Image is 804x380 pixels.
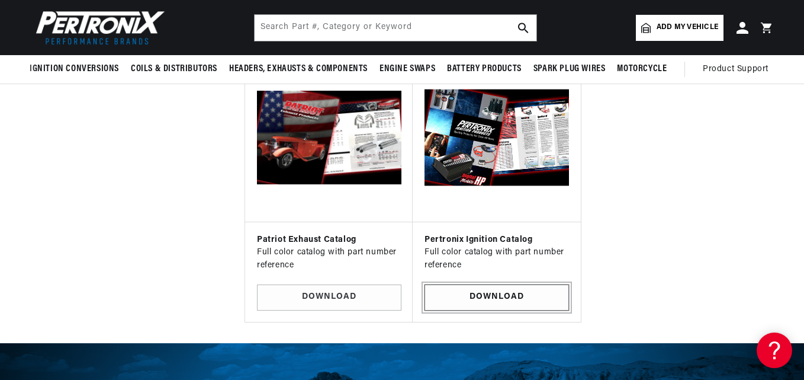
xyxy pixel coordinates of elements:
a: Add my vehicle [636,15,723,41]
input: Search Part #, Category or Keyword [255,15,536,41]
span: Headers, Exhausts & Components [229,63,368,75]
summary: Product Support [703,55,774,84]
span: Product Support [703,63,768,76]
span: Battery Products [447,63,522,75]
summary: Motorcycle [611,55,673,83]
summary: Ignition Conversions [30,55,125,83]
h3: Patriot Exhaust Catalog [257,234,401,246]
span: Coils & Distributors [131,63,217,75]
span: Motorcycle [617,63,667,75]
span: Spark Plug Wires [533,63,606,75]
span: Engine Swaps [380,63,435,75]
summary: Coils & Distributors [125,55,223,83]
img: Pertronix Ignition Catalog [422,63,571,212]
h3: Pertronix Ignition Catalog [424,234,569,246]
summary: Battery Products [441,55,528,83]
img: Pertronix [30,7,166,48]
button: search button [510,15,536,41]
img: Patriot Exhaust Catalog [257,65,401,210]
summary: Engine Swaps [374,55,441,83]
p: Full color catalog with part number reference [424,246,569,273]
summary: Headers, Exhausts & Components [223,55,374,83]
a: Download [424,285,569,311]
span: Ignition Conversions [30,63,119,75]
p: Full color catalog with part number reference [257,246,401,273]
a: Download [257,285,401,311]
span: Add my vehicle [657,22,718,33]
summary: Spark Plug Wires [528,55,612,83]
